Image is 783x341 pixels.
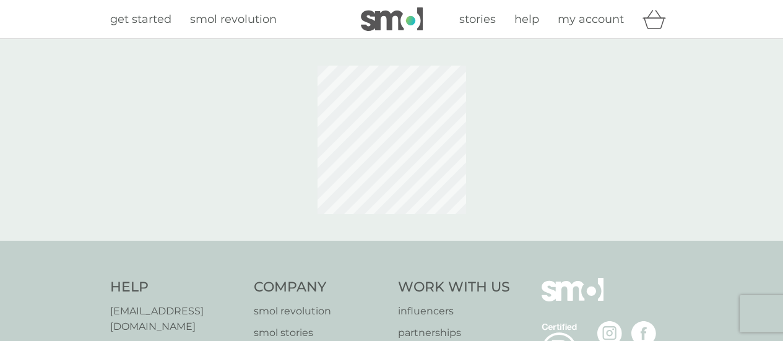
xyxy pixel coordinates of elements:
span: help [514,12,539,26]
h4: Help [110,278,242,297]
div: basket [642,7,673,32]
a: influencers [398,303,510,319]
h4: Work With Us [398,278,510,297]
span: my account [558,12,624,26]
a: help [514,11,539,28]
a: my account [558,11,624,28]
h4: Company [254,278,386,297]
a: smol stories [254,325,386,341]
img: smol [361,7,423,31]
a: [EMAIL_ADDRESS][DOMAIN_NAME] [110,303,242,335]
span: stories [459,12,496,26]
a: stories [459,11,496,28]
a: partnerships [398,325,510,341]
a: get started [110,11,171,28]
span: get started [110,12,171,26]
span: smol revolution [190,12,277,26]
a: smol revolution [254,303,386,319]
a: smol revolution [190,11,277,28]
img: smol [542,278,603,320]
